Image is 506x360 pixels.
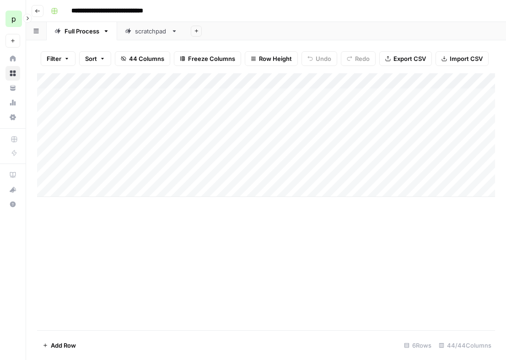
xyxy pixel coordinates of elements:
span: Add Row [51,341,76,350]
div: scratchpad [135,27,167,36]
span: p [11,13,16,24]
span: Freeze Columns [188,54,235,63]
button: Row Height [245,51,298,66]
button: Redo [341,51,376,66]
span: Import CSV [450,54,483,63]
span: 44 Columns [129,54,164,63]
div: Full Process [65,27,99,36]
a: AirOps Academy [5,168,20,182]
span: Sort [85,54,97,63]
button: Filter [41,51,75,66]
button: Export CSV [379,51,432,66]
a: Settings [5,110,20,125]
div: What's new? [6,183,20,196]
a: Home [5,51,20,66]
a: Browse [5,66,20,81]
span: Export CSV [393,54,426,63]
div: 44/44 Columns [435,338,495,353]
button: Undo [301,51,337,66]
button: Freeze Columns [174,51,241,66]
button: 44 Columns [115,51,170,66]
div: 6 Rows [400,338,435,353]
button: What's new? [5,182,20,197]
a: Your Data [5,81,20,95]
a: Usage [5,95,20,110]
span: Redo [355,54,370,63]
button: Add Row [37,338,81,353]
button: Sort [79,51,111,66]
button: Import CSV [436,51,489,66]
span: Row Height [259,54,292,63]
span: Undo [316,54,331,63]
button: Help + Support [5,197,20,212]
span: Filter [47,54,61,63]
button: Workspace: paulcorp [5,7,20,30]
a: Full Process [47,22,117,40]
a: scratchpad [117,22,185,40]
